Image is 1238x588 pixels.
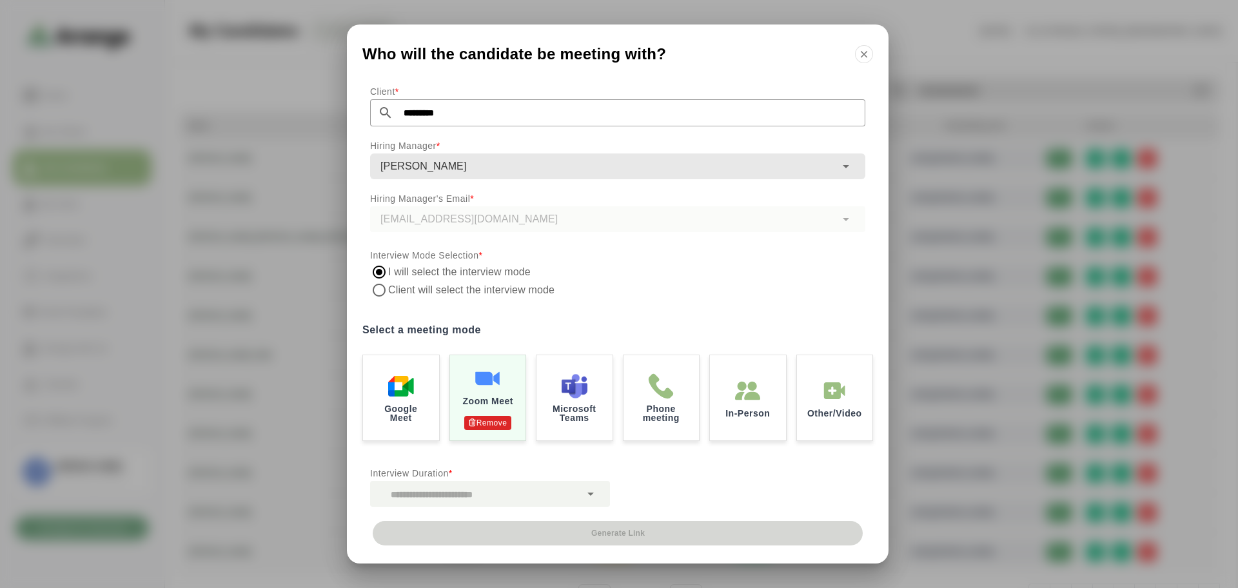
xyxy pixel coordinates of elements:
[562,373,587,399] img: Microsoft Teams
[370,84,865,99] p: Client
[475,366,500,391] img: Zoom Meet
[370,138,865,153] p: Hiring Manager
[464,416,511,430] p: Remove Authentication
[648,373,674,399] img: Phone meeting
[362,46,666,62] span: Who will the candidate be meeting with?
[370,465,610,481] p: Interview Duration
[634,404,689,422] p: Phone meeting
[388,373,414,399] img: Google Meet
[388,263,531,281] label: I will select the interview mode
[735,378,761,404] img: In-Person
[370,191,865,206] p: Hiring Manager's Email
[462,397,513,406] p: Zoom Meet
[725,409,770,418] p: In-Person
[547,404,602,422] p: Microsoft Teams
[807,409,862,418] p: Other/Video
[373,404,429,422] p: Google Meet
[370,248,865,263] p: Interview Mode Selection
[821,378,847,404] img: In-Person
[388,281,557,299] label: Client will select the interview mode
[362,321,873,339] label: Select a meeting mode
